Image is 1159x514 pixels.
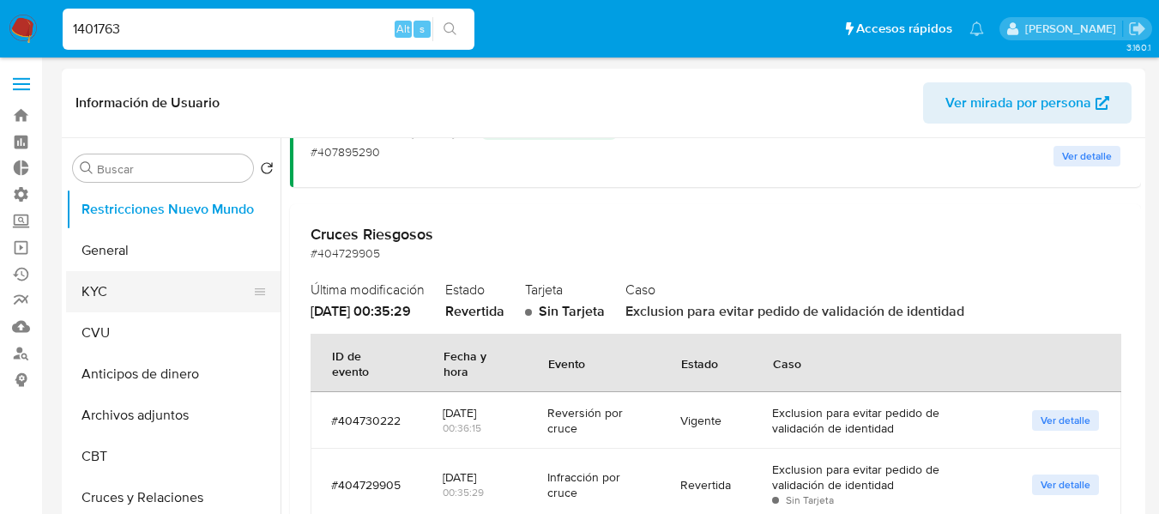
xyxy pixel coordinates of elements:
[66,312,281,354] button: CVU
[66,230,281,271] button: General
[80,161,94,175] button: Buscar
[969,21,984,36] a: Notificaciones
[1025,21,1122,37] p: zoe.breuer@mercadolibre.com
[63,18,474,40] input: Buscar usuario o caso...
[260,161,274,180] button: Volver al orden por defecto
[66,395,281,436] button: Archivos adjuntos
[75,94,220,112] h1: Información de Usuario
[97,161,246,177] input: Buscar
[856,20,952,38] span: Accesos rápidos
[1128,20,1146,38] a: Salir
[945,82,1091,124] span: Ver mirada por persona
[396,21,410,37] span: Alt
[420,21,425,37] span: s
[66,271,267,312] button: KYC
[66,189,281,230] button: Restricciones Nuevo Mundo
[923,82,1132,124] button: Ver mirada por persona
[66,436,281,477] button: CBT
[66,354,281,395] button: Anticipos de dinero
[432,17,468,41] button: search-icon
